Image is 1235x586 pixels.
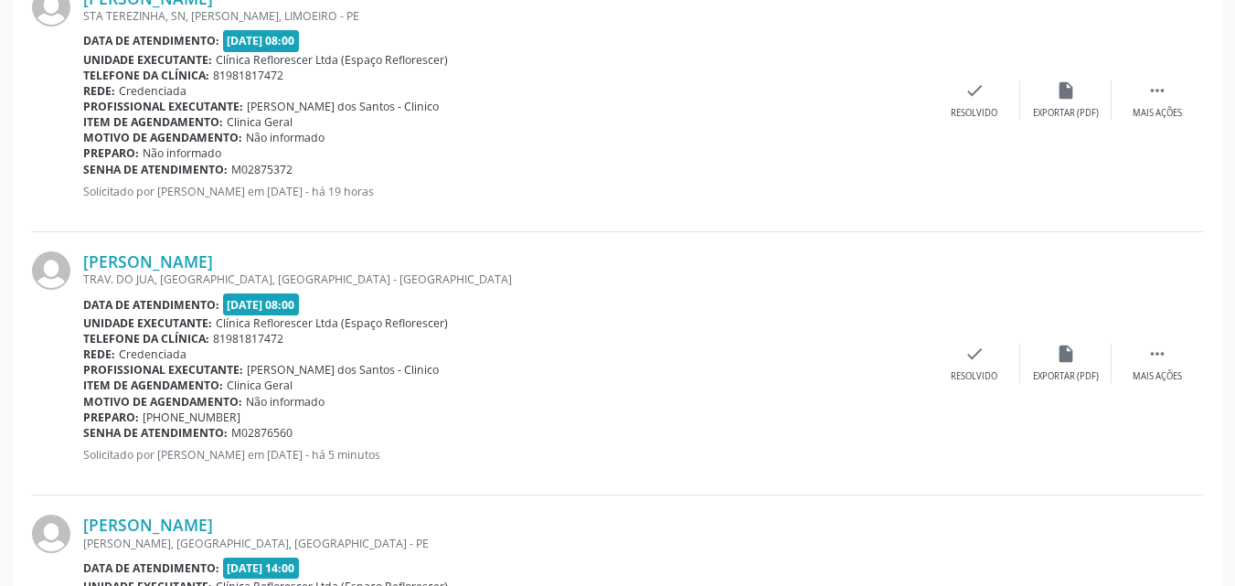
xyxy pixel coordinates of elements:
[964,80,985,101] i: check
[143,410,240,425] span: [PHONE_NUMBER]
[951,107,997,120] div: Resolvido
[227,378,293,393] span: Clinica Geral
[1033,107,1099,120] div: Exportar (PDF)
[213,331,283,346] span: 81981817472
[951,370,997,383] div: Resolvido
[216,52,448,68] span: Clínica Reflorescer Ltda (Espaço Reflorescer)
[83,410,139,425] b: Preparo:
[83,130,242,145] b: Motivo de agendamento:
[1147,344,1167,364] i: 
[83,536,929,551] div: [PERSON_NAME], [GEOGRAPHIC_DATA], [GEOGRAPHIC_DATA] - PE
[83,378,223,393] b: Item de agendamento:
[227,114,293,130] span: Clinica Geral
[231,162,293,177] span: M02875372
[1147,80,1167,101] i: 
[83,331,209,346] b: Telefone da clínica:
[83,362,243,378] b: Profissional executante:
[83,83,115,99] b: Rede:
[1056,344,1076,364] i: insert_drive_file
[119,346,186,362] span: Credenciada
[223,558,300,579] span: [DATE] 14:00
[1056,80,1076,101] i: insert_drive_file
[246,130,325,145] span: Não informado
[1133,370,1182,383] div: Mais ações
[83,162,228,177] b: Senha de atendimento:
[964,344,985,364] i: check
[119,83,186,99] span: Credenciada
[83,315,212,331] b: Unidade executante:
[83,145,139,161] b: Preparo:
[83,8,929,24] div: STA TEREZINHA, SN, [PERSON_NAME], LIMOEIRO - PE
[246,394,325,410] span: Não informado
[216,315,448,331] span: Clínica Reflorescer Ltda (Espaço Reflorescer)
[83,114,223,130] b: Item de agendamento:
[83,272,929,287] div: TRAV. DO JUA, [GEOGRAPHIC_DATA], [GEOGRAPHIC_DATA] - [GEOGRAPHIC_DATA]
[83,425,228,441] b: Senha de atendimento:
[83,52,212,68] b: Unidade executante:
[143,145,221,161] span: Não informado
[213,68,283,83] span: 81981817472
[83,394,242,410] b: Motivo de agendamento:
[32,251,70,290] img: img
[83,33,219,48] b: Data de atendimento:
[223,293,300,314] span: [DATE] 08:00
[1033,370,1099,383] div: Exportar (PDF)
[223,30,300,51] span: [DATE] 08:00
[32,515,70,553] img: img
[247,362,439,378] span: [PERSON_NAME] dos Santos - Clinico
[1133,107,1182,120] div: Mais ações
[247,99,439,114] span: [PERSON_NAME] dos Santos - Clinico
[83,560,219,576] b: Data de atendimento:
[83,346,115,362] b: Rede:
[231,425,293,441] span: M02876560
[83,68,209,83] b: Telefone da clínica:
[83,251,213,272] a: [PERSON_NAME]
[83,99,243,114] b: Profissional executante:
[83,515,213,535] a: [PERSON_NAME]
[83,184,929,199] p: Solicitado por [PERSON_NAME] em [DATE] - há 19 horas
[83,297,219,313] b: Data de atendimento:
[83,447,929,463] p: Solicitado por [PERSON_NAME] em [DATE] - há 5 minutos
